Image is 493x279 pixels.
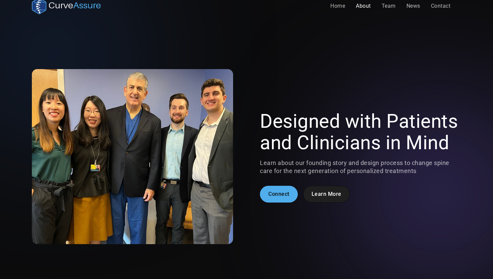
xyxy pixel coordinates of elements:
[260,159,461,175] p: Learn about our founding story and design process to change spine care for the next generation of...
[260,111,461,154] h1: Designed with Patients and Clinicians in Mind
[260,186,298,203] a: Connect
[303,186,350,203] a: Learn More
